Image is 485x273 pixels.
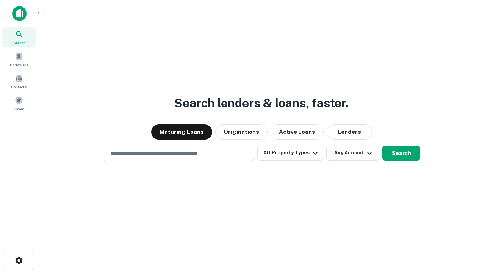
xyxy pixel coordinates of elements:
[271,124,324,140] button: Active Loans
[10,62,28,68] span: Borrowers
[382,146,420,161] button: Search
[327,124,372,140] button: Lenders
[2,71,36,91] a: Contacts
[257,146,323,161] button: All Property Types
[11,84,27,90] span: Contacts
[12,40,26,46] span: Search
[215,124,268,140] button: Originations
[174,94,349,112] h3: Search lenders & loans, faster.
[12,6,27,21] img: capitalize-icon.png
[2,49,36,69] a: Borrowers
[14,106,25,112] span: Saved
[326,146,379,161] button: Any Amount
[2,27,36,47] a: Search
[2,93,36,113] a: Saved
[151,124,212,140] button: Maturing Loans
[447,212,485,249] iframe: Chat Widget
